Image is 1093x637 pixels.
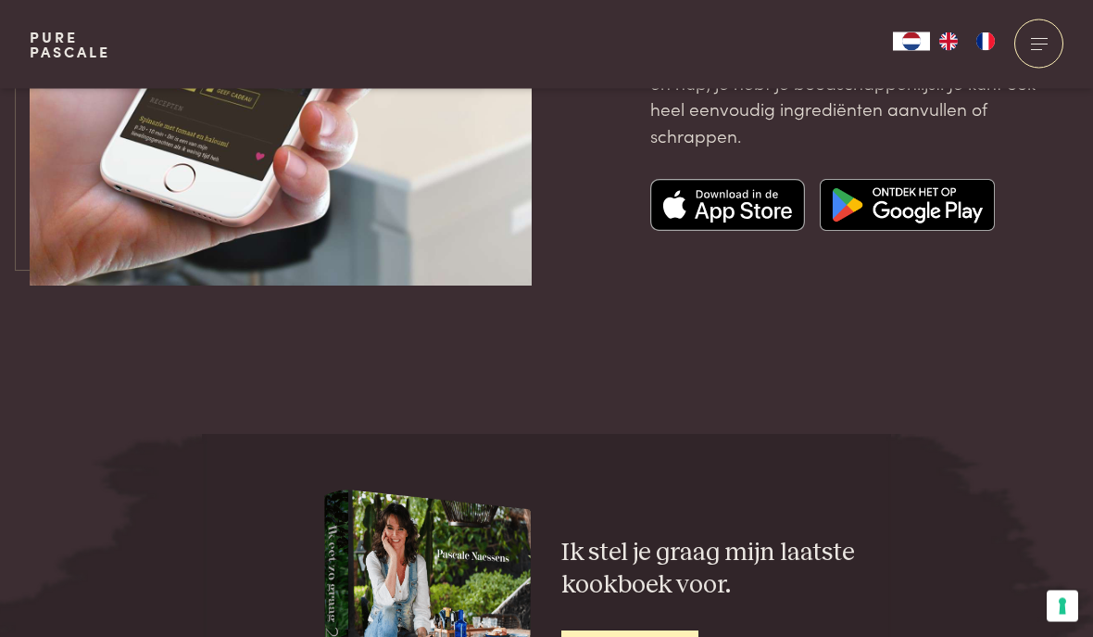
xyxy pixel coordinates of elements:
[561,538,891,602] h3: Ik stel je graag mijn laatste kookboek voor.
[930,32,967,51] a: EN
[820,180,995,232] img: Google app store
[30,30,110,59] a: PurePascale
[650,180,806,232] img: Apple app store
[930,32,1004,51] ul: Language list
[967,32,1004,51] a: FR
[893,32,1004,51] aside: Language selected: Nederlands
[893,32,930,51] div: Language
[1047,591,1078,622] button: Uw voorkeuren voor toestemming voor trackingtechnologieën
[893,32,930,51] a: NL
